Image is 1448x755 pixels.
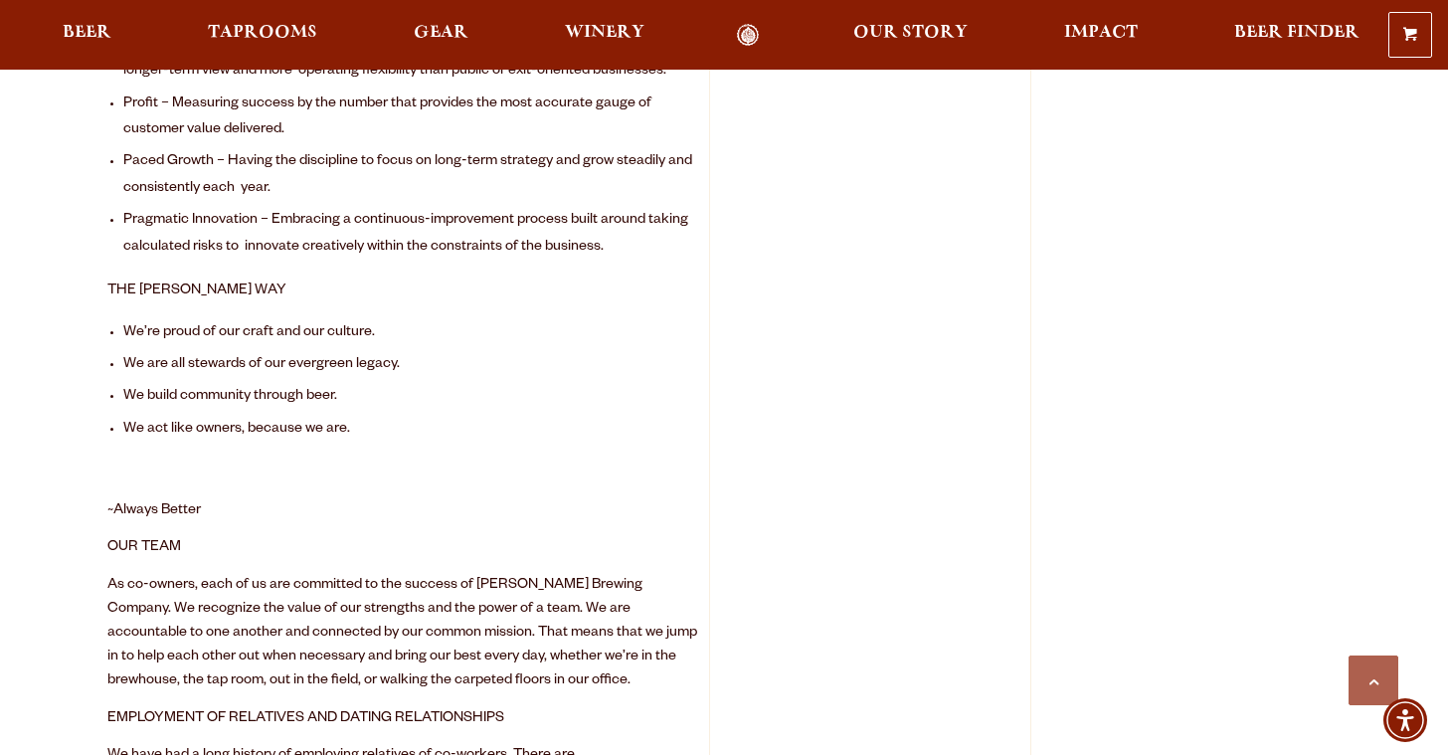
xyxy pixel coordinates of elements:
a: Winery [552,24,657,47]
span: We act like owners, because we are. [123,422,350,438]
span: EMPLOYMENT OF RELATIVES AND DATING RELATIONSHIPS [107,711,504,727]
span: As co-owners, each of us are committed to the success of [PERSON_NAME] Brewing Company. We recogn... [107,578,697,689]
span: We are all stewards of our evergreen legacy. [123,357,400,373]
span: Our Story [853,25,968,41]
span: THE [PERSON_NAME] WAY [107,283,286,299]
a: Odell Home [711,24,786,47]
span: Beer Finder [1234,25,1359,41]
a: Scroll to top [1349,656,1398,705]
span: Impact [1064,25,1138,41]
span: We’re proud of our craft and our culture. [123,325,375,341]
a: Beer Finder [1221,24,1372,47]
span: OUR TEAM [107,540,181,556]
span: We build community through beer. [123,389,337,405]
span: Profit – Measuring success by the number that provides the most accurate gauge of customer value ... [123,96,651,138]
a: Impact [1051,24,1151,47]
span: ~Always Better [107,503,201,519]
span: Beer [63,25,111,41]
span: Gear [414,25,468,41]
a: Our Story [840,24,981,47]
span: Winery [565,25,644,41]
span: Pragmatic Innovation – Embracing a continuous-improvement process built around taking calculated ... [123,213,688,255]
a: Beer [50,24,124,47]
a: Taprooms [195,24,330,47]
a: Gear [401,24,481,47]
span: Taprooms [208,25,317,41]
span: Paced Growth – Having the discipline to focus on long-term strategy and grow steadily and consist... [123,154,692,196]
div: Accessibility Menu [1383,698,1427,742]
